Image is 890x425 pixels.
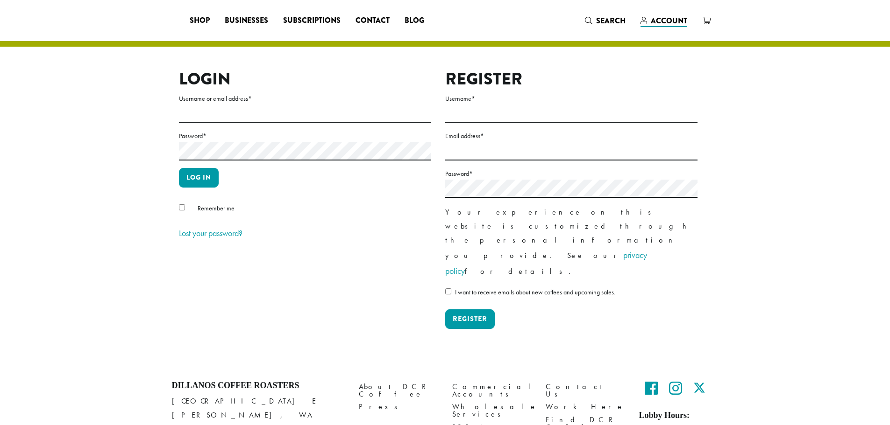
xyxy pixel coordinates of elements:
[639,411,719,421] h5: Lobby Hours:
[445,288,451,294] input: I want to receive emails about new coffees and upcoming sales.
[452,401,532,421] a: Wholesale Services
[455,288,615,296] span: I want to receive emails about new coffees and upcoming sales.
[546,381,625,401] a: Contact Us
[445,250,647,276] a: privacy policy
[179,93,431,105] label: Username or email address
[445,309,495,329] button: Register
[179,228,242,238] a: Lost your password?
[445,130,698,142] label: Email address
[577,13,633,28] a: Search
[405,15,424,27] span: Blog
[359,401,438,413] a: Press
[445,69,698,89] h2: Register
[445,205,698,279] p: Your experience on this website is customized through the personal information you provide. See o...
[182,13,217,28] a: Shop
[283,15,341,27] span: Subscriptions
[359,381,438,401] a: About DCR Coffee
[596,15,626,26] span: Search
[356,15,390,27] span: Contact
[198,204,235,212] span: Remember me
[190,15,210,27] span: Shop
[445,93,698,105] label: Username
[225,15,268,27] span: Businesses
[179,130,431,142] label: Password
[452,381,532,401] a: Commercial Accounts
[546,401,625,413] a: Work Here
[179,69,431,89] h2: Login
[445,168,698,180] label: Password
[172,381,345,391] h4: Dillanos Coffee Roasters
[651,15,687,26] span: Account
[179,168,219,188] button: Log in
